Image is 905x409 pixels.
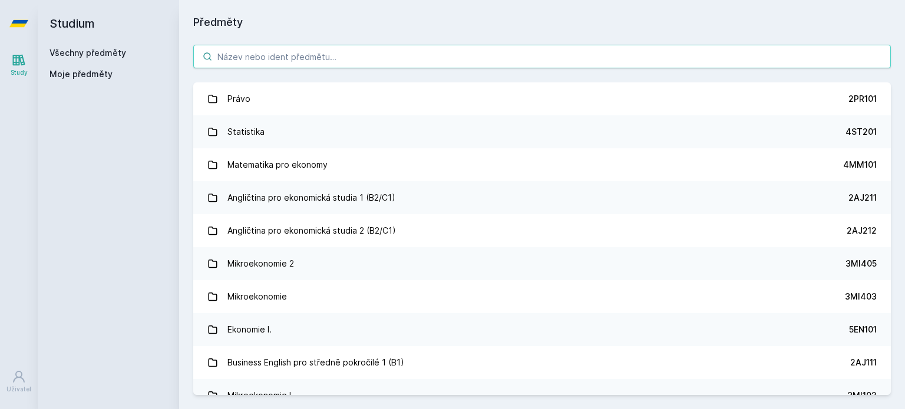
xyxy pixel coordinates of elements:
a: Mikroekonomie 2 3MI405 [193,247,891,280]
a: Statistika 4ST201 [193,115,891,148]
div: Business English pro středně pokročilé 1 (B1) [227,351,404,374]
a: Mikroekonomie 3MI403 [193,280,891,313]
h1: Předměty [193,14,891,31]
div: 4MM101 [843,159,877,171]
div: Mikroekonomie 2 [227,252,294,275]
a: Uživatel [2,364,35,400]
a: Ekonomie I. 5EN101 [193,313,891,346]
div: 2AJ212 [847,225,877,237]
a: Právo 2PR101 [193,82,891,115]
div: Angličtina pro ekonomická studia 2 (B2/C1) [227,219,396,242]
div: 3MI403 [845,291,877,302]
div: Angličtina pro ekonomická studia 1 (B2/C1) [227,186,395,210]
a: Angličtina pro ekonomická studia 2 (B2/C1) 2AJ212 [193,214,891,247]
div: Mikroekonomie [227,285,287,308]
div: Statistika [227,120,265,144]
a: Business English pro středně pokročilé 1 (B1) 2AJ111 [193,346,891,379]
div: 4ST201 [845,126,877,138]
div: 3MI102 [847,390,877,401]
div: 2PR101 [848,93,877,105]
input: Název nebo ident předmětu… [193,45,891,68]
span: Moje předměty [49,68,113,80]
div: Právo [227,87,250,111]
div: Ekonomie I. [227,318,272,341]
div: 3MI405 [845,258,877,270]
a: Study [2,47,35,83]
a: Všechny předměty [49,48,126,58]
div: Uživatel [6,385,31,394]
div: Matematika pro ekonomy [227,153,328,177]
div: Study [11,68,28,77]
a: Matematika pro ekonomy 4MM101 [193,148,891,181]
div: Mikroekonomie I [227,384,291,407]
div: 2AJ211 [848,192,877,204]
div: 2AJ111 [850,357,877,368]
a: Angličtina pro ekonomická studia 1 (B2/C1) 2AJ211 [193,181,891,214]
div: 5EN101 [849,324,877,335]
